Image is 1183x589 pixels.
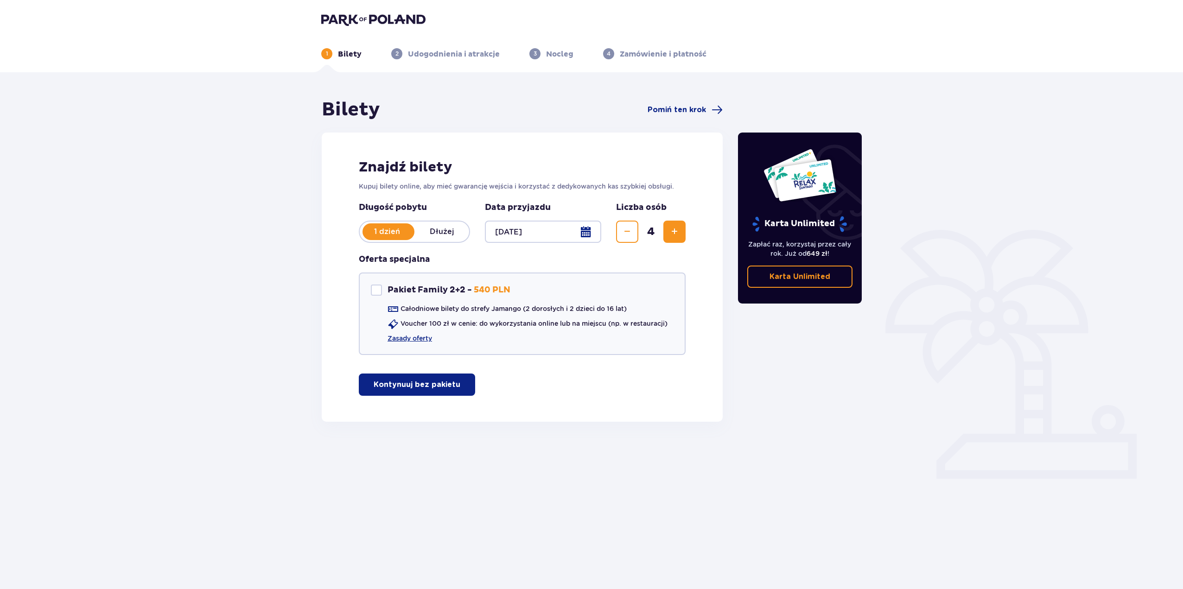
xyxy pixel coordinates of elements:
a: Zasady oferty [388,334,432,343]
p: Bilety [338,49,362,59]
p: Liczba osób [616,202,667,213]
p: 1 [326,50,328,58]
span: 4 [640,225,661,239]
div: 2Udogodnienia i atrakcje [391,48,500,59]
p: 4 [607,50,611,58]
div: 3Nocleg [529,48,573,59]
span: Pomiń ten krok [648,105,706,115]
p: Kupuj bilety online, aby mieć gwarancję wejścia i korzystać z dedykowanych kas szybkiej obsługi. [359,182,686,191]
p: Dłużej [414,227,469,237]
p: Udogodnienia i atrakcje [408,49,500,59]
h2: Znajdź bilety [359,158,686,176]
a: Karta Unlimited [747,266,853,288]
img: Dwie karty całoroczne do Suntago z napisem 'UNLIMITED RELAX', na białym tle z tropikalnymi liśćmi... [763,148,837,202]
img: Park of Poland logo [321,13,426,26]
p: 1 dzień [360,227,414,237]
p: Całodniowe bilety do strefy Jamango (2 dorosłych i 2 dzieci do 16 lat) [401,304,627,313]
p: 2 [395,50,399,58]
p: Karta Unlimited [751,216,848,232]
button: Zmniejsz [616,221,638,243]
p: Karta Unlimited [770,272,830,282]
p: Pakiet Family 2+2 - [388,285,472,296]
h1: Bilety [322,98,380,121]
p: 3 [534,50,537,58]
p: Kontynuuj bez pakietu [374,380,460,390]
div: 1Bilety [321,48,362,59]
p: Voucher 100 zł w cenie: do wykorzystania online lub na miejscu (np. w restauracji) [401,319,668,328]
button: Zwiększ [663,221,686,243]
p: Zapłać raz, korzystaj przez cały rok. Już od ! [747,240,853,258]
p: Długość pobytu [359,202,470,213]
p: Nocleg [546,49,573,59]
span: 649 zł [807,250,827,257]
p: Data przyjazdu [485,202,551,213]
p: Zamówienie i płatność [620,49,706,59]
div: 4Zamówienie i płatność [603,48,706,59]
a: Pomiń ten krok [648,104,723,115]
p: 540 PLN [474,285,510,296]
h3: Oferta specjalna [359,254,430,265]
button: Kontynuuj bez pakietu [359,374,475,396]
